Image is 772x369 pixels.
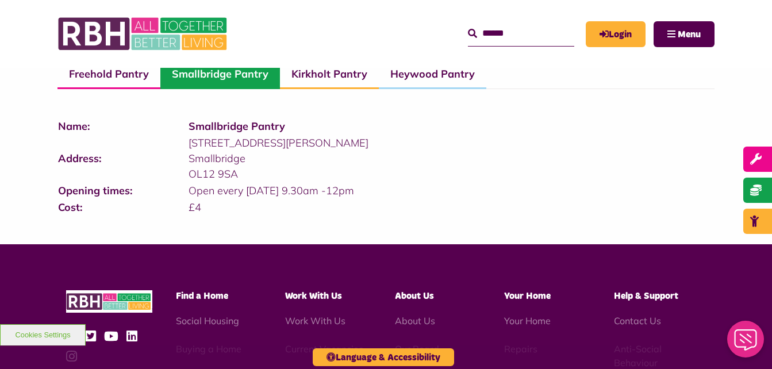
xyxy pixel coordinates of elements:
img: RBH [57,11,230,56]
span: Work With Us [285,291,342,301]
a: Repairs [504,343,537,355]
p: £4 [189,199,573,215]
span: Your Home [504,291,551,301]
a: Contact Us [614,315,661,326]
a: Your Home [504,315,551,326]
img: RBH [66,290,152,313]
input: Search [468,21,574,46]
span: Menu [678,30,701,39]
iframe: Netcall Web Assistant for live chat [720,317,772,369]
p: Smallbridge [189,151,573,166]
span: Find a Home [176,291,228,301]
strong: Smallbridge Pantry [189,120,285,133]
p: Open every [DATE] 9.30am -12pm [189,183,573,198]
a: About Us [395,315,435,326]
p: [STREET_ADDRESS][PERSON_NAME] [189,135,573,151]
a: Current Vacancies [285,343,363,355]
strong: Name: [58,120,90,133]
a: Our Board [395,343,439,355]
a: Heywood Pantry [379,60,486,89]
a: Buying a Home [176,343,241,355]
strong: Cost: [58,201,82,214]
a: Social Housing - open in a new tab [176,315,239,326]
a: MyRBH [586,21,646,47]
span: Help & Support [614,291,678,301]
a: Work With Us [285,315,345,326]
strong: Opening times: [58,184,132,197]
a: Kirkholt Pantry [280,60,379,89]
a: Anti-Social Behaviour [614,343,662,368]
a: Freehold Pantry [57,60,160,89]
p: OL12 9SA [189,166,573,182]
strong: Address: [58,152,101,165]
button: Language & Accessibility [313,348,454,366]
button: Navigation [654,21,715,47]
a: Smallbridge Pantry [160,60,280,89]
span: About Us [395,291,434,301]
